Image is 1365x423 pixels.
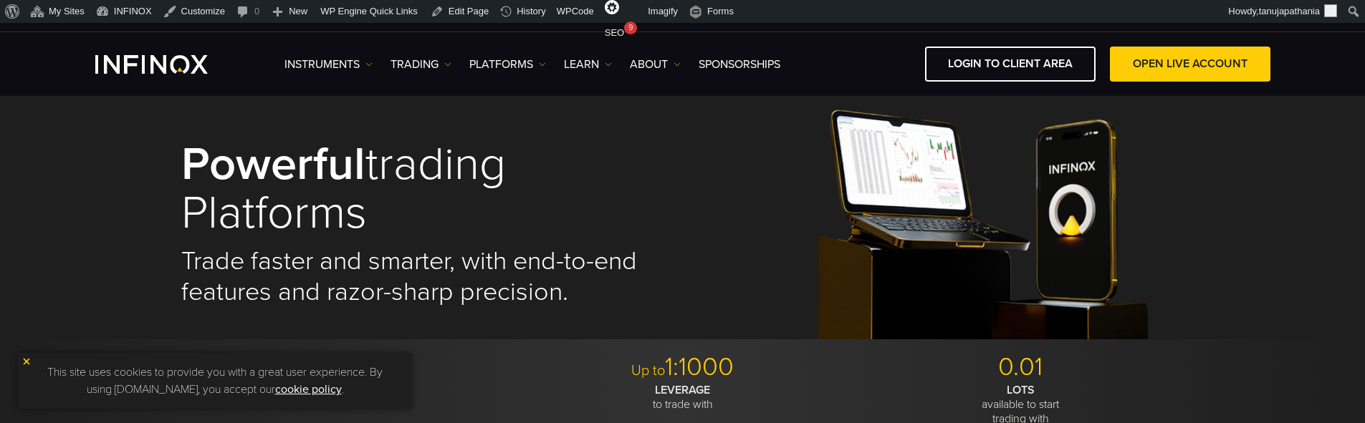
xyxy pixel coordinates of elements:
a: cookie policy [275,382,342,397]
a: TRADING [391,56,451,73]
a: OPEN LIVE ACCOUNT [1110,47,1270,82]
span: tanujapathania [1259,6,1320,16]
span: SEO [605,27,624,38]
div: 9 [624,21,637,34]
p: 1:1000 [519,351,846,383]
p: to trade with [519,383,846,412]
a: SPONSORSHIPS [699,56,780,73]
p: 0.01 [857,351,1184,383]
a: INFINOX Logo [95,55,241,74]
h2: Trade faster and smarter, with end-to-end features and razor-sharp precision. [181,245,663,308]
h1: trading platforms [181,140,663,238]
a: ABOUT [630,56,681,73]
strong: Powerful [181,136,365,193]
p: This site uses cookies to provide you with a great user experience. By using [DOMAIN_NAME], you a... [25,360,405,402]
a: PLATFORMS [469,56,546,73]
a: LOGIN TO CLIENT AREA [925,47,1096,82]
strong: LOTS [1007,383,1035,397]
img: yellow close icon [21,356,32,366]
a: Instruments [284,56,373,73]
span: Up to [631,362,665,379]
a: Learn [564,56,612,73]
p: 900+ [181,351,509,383]
strong: LEVERAGE [655,383,710,397]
